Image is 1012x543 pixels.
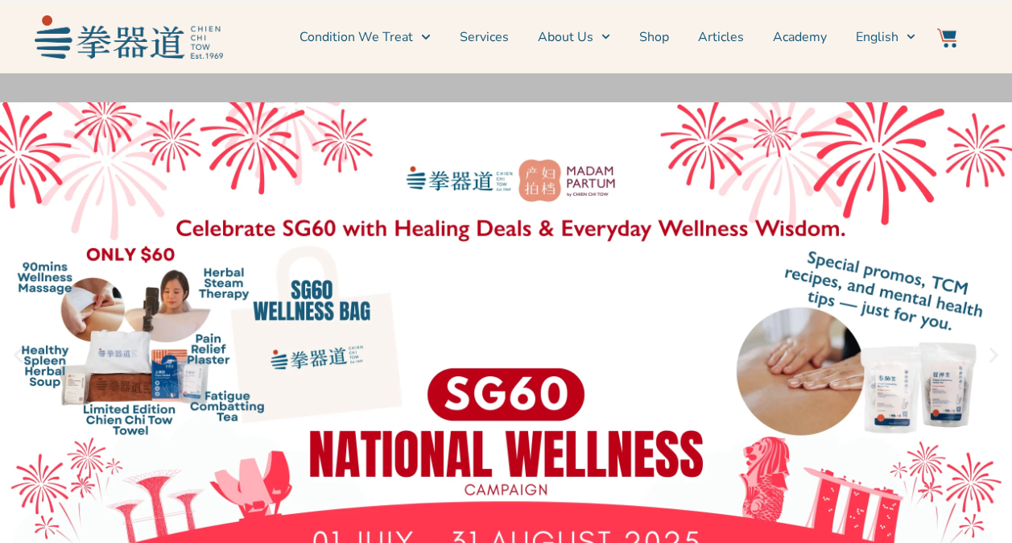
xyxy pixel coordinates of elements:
nav: Menu [231,17,915,57]
a: Academy [773,17,827,57]
a: English [856,17,915,57]
div: Previous slide [8,346,28,366]
a: Condition We Treat [299,17,430,57]
span: English [856,27,898,47]
div: Next slide [984,346,1004,366]
a: Services [460,17,509,57]
img: Website Icon-03 [937,28,956,48]
a: Shop [639,17,669,57]
a: Articles [698,17,744,57]
a: About Us [538,17,610,57]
